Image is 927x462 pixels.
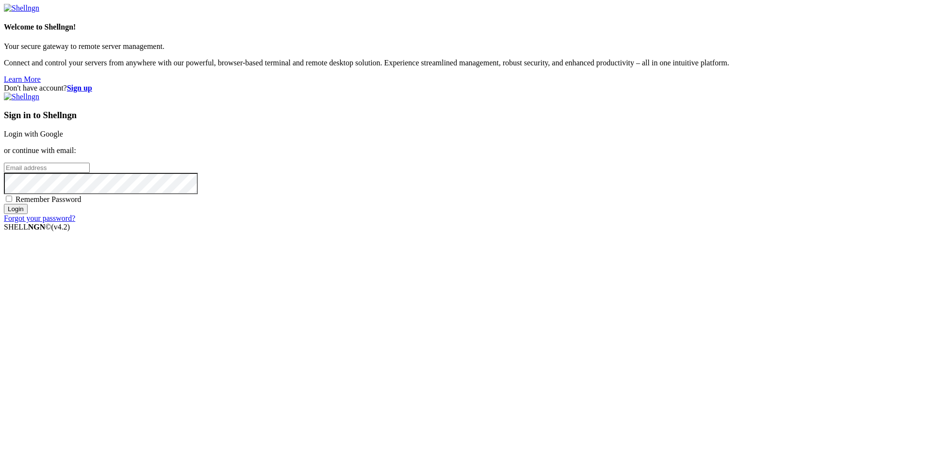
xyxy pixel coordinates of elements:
h4: Welcome to Shellngn! [4,23,923,31]
img: Shellngn [4,4,39,13]
p: Connect and control your servers from anywhere with our powerful, browser-based terminal and remo... [4,59,923,67]
input: Email address [4,163,90,173]
b: NGN [28,223,46,231]
img: Shellngn [4,92,39,101]
a: Learn More [4,75,41,83]
span: 4.2.0 [51,223,70,231]
input: Login [4,204,28,214]
input: Remember Password [6,196,12,202]
a: Forgot your password? [4,214,75,222]
a: Login with Google [4,130,63,138]
a: Sign up [67,84,92,92]
p: or continue with email: [4,146,923,155]
p: Your secure gateway to remote server management. [4,42,923,51]
div: Don't have account? [4,84,923,92]
h3: Sign in to Shellngn [4,110,923,121]
span: Remember Password [16,195,81,203]
span: SHELL © [4,223,70,231]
